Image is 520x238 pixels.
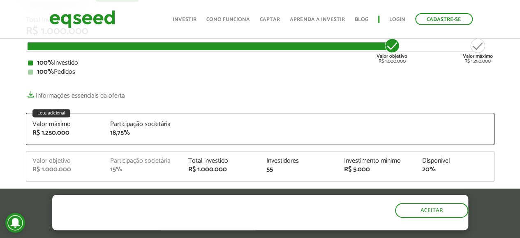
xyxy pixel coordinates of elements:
a: Blog [355,17,368,22]
div: R$ 1.000.000 [188,166,254,173]
div: R$ 5.000 [344,166,410,173]
div: 15% [110,166,176,173]
div: R$ 1.000.000 [377,37,407,64]
a: Cadastre-se [415,13,473,25]
a: Investir [173,17,196,22]
div: R$ 1.000.000 [32,166,98,173]
div: Investido [28,60,492,66]
strong: 100% [37,57,54,68]
div: Participação societária [110,158,176,164]
div: Lote adicional [32,109,70,117]
strong: Valor objetivo [377,52,407,60]
strong: Valor máximo [463,52,493,60]
a: política de privacidade e de cookies [161,223,256,230]
a: Login [389,17,405,22]
strong: 100% [37,66,54,77]
div: Valor máximo [32,121,98,128]
a: Aprenda a investir [290,17,345,22]
div: Investimento mínimo [344,158,410,164]
div: R$ 1.250.000 [463,37,493,64]
h5: O site da EqSeed utiliza cookies para melhorar sua navegação. [52,195,302,220]
div: Participação societária [110,121,176,128]
a: Como funciona [206,17,250,22]
div: Valor objetivo [32,158,98,164]
img: EqSeed [49,8,115,30]
div: Pedidos [28,69,492,75]
div: 55 [266,166,332,173]
div: 20% [422,166,488,173]
div: Disponível [422,158,488,164]
div: Total investido [188,158,254,164]
div: R$ 1.250.000 [32,130,98,136]
div: Investidores [266,158,332,164]
button: Aceitar [395,203,468,218]
p: Ao clicar em "aceitar", você aceita nossa . [52,222,302,230]
a: Captar [260,17,280,22]
div: 18,75% [110,130,176,136]
a: Informações essenciais da oferta [26,88,125,99]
